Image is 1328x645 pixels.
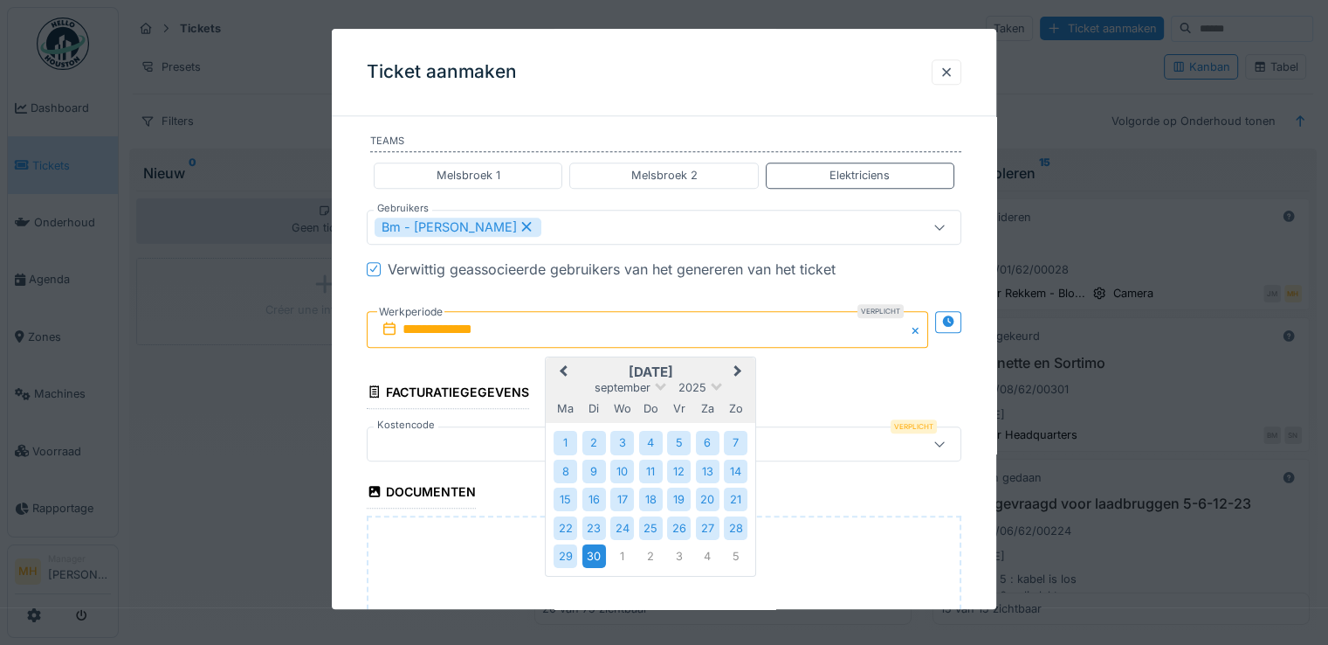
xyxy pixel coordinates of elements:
[724,431,747,454] div: Choose zondag 7 september 2025
[582,460,606,483] div: Choose dinsdag 9 september 2025
[639,397,663,420] div: donderdag
[582,544,606,568] div: Choose dinsdag 30 september 2025
[724,544,747,568] div: Choose zondag 5 oktober 2025
[696,544,719,568] div: Choose zaterdag 4 oktober 2025
[375,218,541,237] div: Bm - [PERSON_NAME]
[554,431,577,454] div: Choose maandag 1 september 2025
[639,544,663,568] div: Choose donderdag 2 oktober 2025
[696,488,719,511] div: Choose zaterdag 20 september 2025
[909,311,928,348] button: Close
[554,488,577,511] div: Choose maandag 15 september 2025
[610,397,634,420] div: woensdag
[547,358,575,386] button: Previous Month
[582,397,606,420] div: dinsdag
[724,488,747,511] div: Choose zondag 21 september 2025
[582,488,606,511] div: Choose dinsdag 16 september 2025
[696,460,719,483] div: Choose zaterdag 13 september 2025
[546,364,755,379] h2: [DATE]
[554,517,577,540] div: Choose maandag 22 september 2025
[582,517,606,540] div: Choose dinsdag 23 september 2025
[678,381,706,394] span: 2025
[639,488,663,511] div: Choose donderdag 18 september 2025
[667,517,691,540] div: Choose vrijdag 26 september 2025
[667,397,691,420] div: vrijdag
[726,358,753,386] button: Next Month
[667,544,691,568] div: Choose vrijdag 3 oktober 2025
[374,418,438,433] label: Kostencode
[857,304,904,318] div: Verplicht
[554,460,577,483] div: Choose maandag 8 september 2025
[374,201,432,216] label: Gebruikers
[696,397,719,420] div: zaterdag
[639,517,663,540] div: Choose donderdag 25 september 2025
[724,397,747,420] div: zondag
[610,460,634,483] div: Choose woensdag 10 september 2025
[724,460,747,483] div: Choose zondag 14 september 2025
[696,431,719,454] div: Choose zaterdag 6 september 2025
[630,168,697,184] div: Melsbroek 2
[552,428,750,570] div: Month september, 2025
[696,517,719,540] div: Choose zaterdag 27 september 2025
[639,460,663,483] div: Choose donderdag 11 september 2025
[370,134,961,153] label: Teams
[667,431,691,454] div: Choose vrijdag 5 september 2025
[367,479,476,509] div: Documenten
[610,431,634,454] div: Choose woensdag 3 september 2025
[610,488,634,511] div: Choose woensdag 17 september 2025
[367,61,517,83] h3: Ticket aanmaken
[667,488,691,511] div: Choose vrijdag 19 september 2025
[829,168,890,184] div: Elektriciens
[388,259,836,280] div: Verwittig geassocieerde gebruikers van het genereren van het ticket
[724,517,747,540] div: Choose zondag 28 september 2025
[639,431,663,454] div: Choose donderdag 4 september 2025
[377,302,444,322] label: Werkperiode
[610,544,634,568] div: Choose woensdag 1 oktober 2025
[610,517,634,540] div: Choose woensdag 24 september 2025
[437,168,500,184] div: Melsbroek 1
[554,544,577,568] div: Choose maandag 29 september 2025
[582,431,606,454] div: Choose dinsdag 2 september 2025
[554,397,577,420] div: maandag
[891,420,937,433] div: Verplicht
[367,379,529,409] div: Facturatiegegevens
[667,460,691,483] div: Choose vrijdag 12 september 2025
[595,381,650,394] span: september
